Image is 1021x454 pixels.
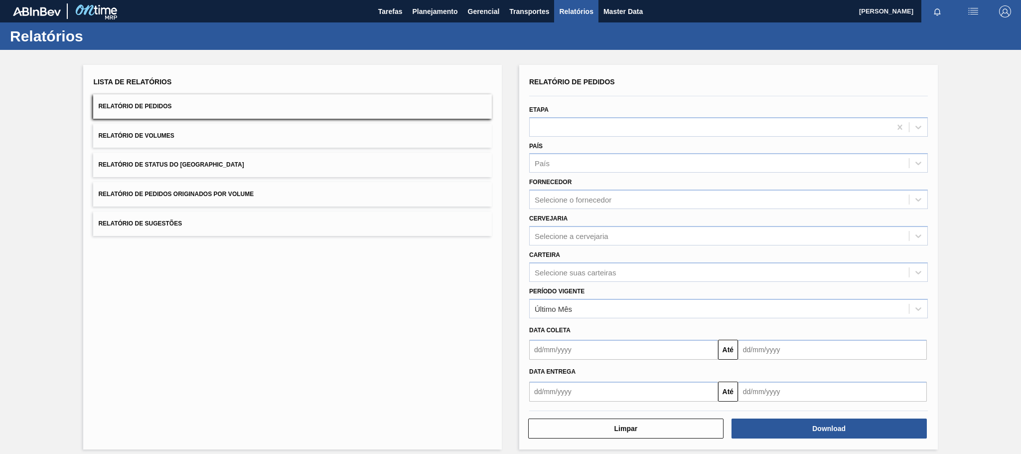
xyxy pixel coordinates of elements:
div: Selecione a cervejaria [535,231,608,240]
span: Data coleta [529,327,571,334]
img: Logout [999,5,1011,17]
img: TNhmsLtSVTkK8tSr43FrP2fwEKptu5GPRR3wAAAABJRU5ErkJggg== [13,7,61,16]
span: Relatório de Sugestões [98,220,182,227]
span: Relatório de Status do [GEOGRAPHIC_DATA] [98,161,244,168]
h1: Relatórios [10,30,187,42]
label: Fornecedor [529,179,572,186]
button: Limpar [528,419,724,439]
span: Lista de Relatórios [93,78,171,86]
label: Cervejaria [529,215,568,222]
label: Carteira [529,251,560,258]
button: Até [718,340,738,360]
button: Notificações [921,4,953,18]
div: Último Mês [535,304,572,313]
button: Relatório de Pedidos [93,94,492,119]
span: Planejamento [412,5,457,17]
button: Até [718,382,738,402]
input: dd/mm/yyyy [738,340,927,360]
span: Gerencial [468,5,500,17]
button: Relatório de Volumes [93,124,492,148]
div: Selecione o fornecedor [535,196,611,204]
span: Relatório de Volumes [98,132,174,139]
input: dd/mm/yyyy [529,340,718,360]
span: Relatório de Pedidos [529,78,615,86]
span: Transportes [509,5,549,17]
span: Relatório de Pedidos Originados por Volume [98,191,254,198]
span: Master Data [603,5,643,17]
label: País [529,143,543,150]
span: Relatórios [559,5,593,17]
button: Relatório de Pedidos Originados por Volume [93,182,492,207]
input: dd/mm/yyyy [738,382,927,402]
button: Relatório de Status do [GEOGRAPHIC_DATA] [93,153,492,177]
label: Etapa [529,106,549,113]
label: Período Vigente [529,288,584,295]
span: Relatório de Pedidos [98,103,171,110]
span: Tarefas [378,5,403,17]
button: Relatório de Sugestões [93,212,492,236]
img: userActions [967,5,979,17]
span: Data Entrega [529,368,576,375]
input: dd/mm/yyyy [529,382,718,402]
div: Selecione suas carteiras [535,268,616,276]
button: Download [731,419,927,439]
div: País [535,159,550,168]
